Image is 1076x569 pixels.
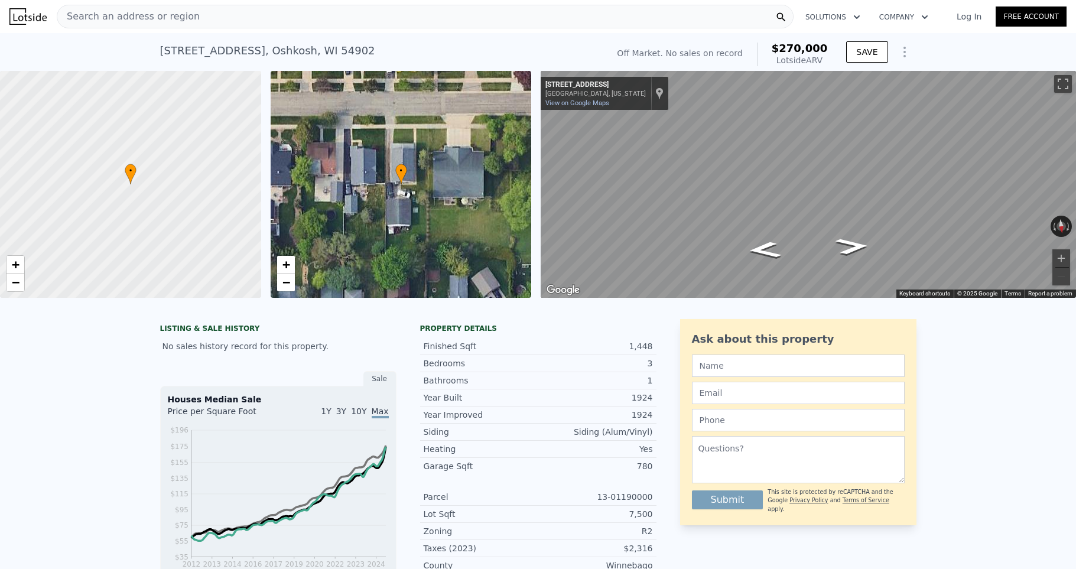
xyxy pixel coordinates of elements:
button: Solutions [796,6,870,28]
div: This site is protected by reCAPTCHA and the Google and apply. [768,488,904,513]
button: Keyboard shortcuts [899,290,950,298]
div: 7,500 [538,508,653,520]
div: Street View [541,71,1076,298]
tspan: $55 [175,537,188,545]
span: • [395,165,407,176]
img: Lotside [9,8,47,25]
div: Price per Square Foot [168,405,278,424]
div: 1,448 [538,340,653,352]
tspan: 2016 [243,560,262,568]
div: Heating [424,443,538,455]
tspan: 2013 [203,560,221,568]
div: Garage Sqft [424,460,538,472]
div: [STREET_ADDRESS] [545,80,646,90]
tspan: $155 [170,459,188,467]
div: Parcel [424,491,538,503]
button: Company [870,6,938,28]
button: Rotate counterclockwise [1051,216,1057,237]
tspan: $95 [175,506,188,514]
div: Property details [420,324,656,333]
div: Year Improved [424,409,538,421]
div: Houses Median Sale [168,394,389,405]
button: Reset the view [1055,215,1067,238]
button: Submit [692,490,763,509]
div: • [395,164,407,184]
div: Lotside ARV [772,54,828,66]
a: Zoom in [6,256,24,274]
div: [GEOGRAPHIC_DATA], [US_STATE] [545,90,646,97]
div: Siding [424,426,538,438]
div: Map [541,71,1076,298]
tspan: 2012 [182,560,200,568]
a: Open this area in Google Maps (opens a new window) [544,282,583,298]
path: Go East, W 15th Ave [733,238,795,262]
input: Name [692,355,905,377]
tspan: 2014 [223,560,242,568]
button: Rotate clockwise [1066,216,1072,237]
div: Finished Sqft [424,340,538,352]
div: 1924 [538,409,653,421]
a: Log In [942,11,996,22]
div: 1 [538,375,653,386]
div: 13-01190000 [538,491,653,503]
div: Zoning [424,525,538,537]
a: Terms (opens in new tab) [1005,290,1021,297]
span: 1Y [321,407,331,416]
div: Ask about this property [692,331,905,347]
div: Bedrooms [424,357,538,369]
tspan: 2022 [326,560,344,568]
a: Terms of Service [843,497,889,503]
tspan: 2019 [285,560,303,568]
input: Email [692,382,905,404]
div: 780 [538,460,653,472]
a: Report a problem [1028,290,1072,297]
div: 3 [538,357,653,369]
path: Go West, W 15th Ave [821,234,883,258]
div: R2 [538,525,653,537]
a: Zoom out [277,274,295,291]
a: Zoom in [277,256,295,274]
span: Max [372,407,389,418]
div: Yes [538,443,653,455]
span: Search an address or region [57,9,200,24]
tspan: 2020 [305,560,324,568]
div: Bathrooms [424,375,538,386]
tspan: 2024 [367,560,385,568]
span: + [12,257,19,272]
span: 10Y [351,407,366,416]
div: 1924 [538,392,653,404]
span: − [12,275,19,290]
div: $2,316 [538,542,653,554]
a: Show location on map [655,87,664,100]
div: Sale [363,371,396,386]
button: Toggle fullscreen view [1054,75,1072,93]
span: − [282,275,290,290]
tspan: 2017 [264,560,282,568]
div: No sales history record for this property. [160,336,396,357]
button: Zoom in [1052,249,1070,267]
div: • [125,164,136,184]
span: $270,000 [772,42,828,54]
span: • [125,165,136,176]
div: Off Market. No sales on record [617,47,742,59]
tspan: $175 [170,443,188,451]
button: SAVE [846,41,888,63]
tspan: $75 [175,521,188,529]
tspan: $135 [170,474,188,483]
span: 3Y [336,407,346,416]
a: Free Account [996,6,1067,27]
tspan: 2023 [346,560,365,568]
div: LISTING & SALE HISTORY [160,324,396,336]
a: Zoom out [6,274,24,291]
input: Phone [692,409,905,431]
tspan: $35 [175,553,188,561]
button: Zoom out [1052,268,1070,285]
div: Siding (Alum/Vinyl) [538,426,653,438]
div: [STREET_ADDRESS] , Oshkosh , WI 54902 [160,43,375,59]
div: Lot Sqft [424,508,538,520]
tspan: $196 [170,426,188,434]
div: Taxes (2023) [424,542,538,554]
a: Privacy Policy [789,497,828,503]
span: © 2025 Google [957,290,997,297]
button: Show Options [893,40,916,64]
